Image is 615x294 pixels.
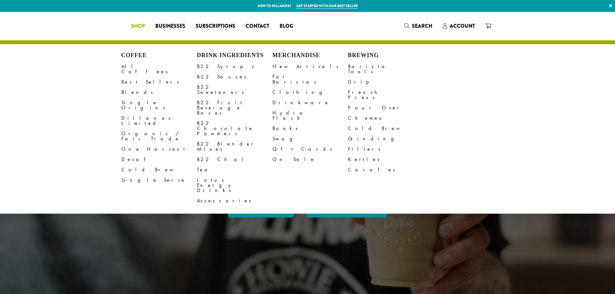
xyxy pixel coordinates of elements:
span: Account [450,22,475,30]
a: Drinkware [272,97,348,108]
a: French Press [348,87,424,103]
span: Shop [131,22,145,30]
a: B22 Chai [197,154,272,165]
a: Shop [126,21,150,31]
a: Pour Over [348,103,424,113]
a: Clothing [272,87,348,97]
a: Gift Cards [272,144,348,154]
span: Search [412,22,432,30]
a: Best Sellers [121,77,197,87]
a: Decaf [121,154,197,165]
a: Single Origins [121,97,197,113]
h4: Merchandise [272,52,348,59]
a: B22 Fruit Beverage Bases [197,97,272,118]
a: Hydro Flask [272,108,348,123]
span: Contact [246,22,269,30]
a: Single Serve [121,175,197,185]
a: All Coffees [121,61,197,77]
a: Drip [348,77,424,87]
span: Blog [280,22,293,30]
a: Get started with our best seller [296,3,358,9]
a: On Sale [272,154,348,165]
a: B22 Sauces [197,72,272,82]
h4: Drink Ingredients [197,52,272,59]
a: Blends [121,87,197,97]
h4: Coffee [121,52,197,59]
a: One Harvest [121,144,197,154]
a: Carafes [348,165,424,175]
span: Subscriptions [196,22,235,30]
a: Cold Brew [121,165,197,175]
a: New Arrivals [272,61,348,72]
a: Search [399,21,437,31]
a: B22 Sweeteners [197,82,272,97]
a: Dillanos Limited [121,113,197,128]
a: For Baristas [272,72,348,87]
a: Lotus Energy Drinks [197,175,272,196]
a: Accessories [197,196,272,206]
span: Businesses [155,22,185,30]
a: Grinding [348,134,424,144]
a: Kettles [348,154,424,165]
a: Tea [197,165,272,175]
a: Organic / Fair Trade [121,128,197,144]
a: Filters [348,144,424,154]
a: Barista Tools [348,61,424,77]
a: Chemex [348,113,424,123]
a: Cold Brew [348,123,424,134]
h4: Brewing [348,52,424,59]
a: B22 Blender Mixes [197,139,272,154]
a: B22 Chocolate Powders [197,118,272,139]
a: B22 Syrups [197,61,272,72]
a: Books [272,123,348,134]
a: Swag [272,134,348,144]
